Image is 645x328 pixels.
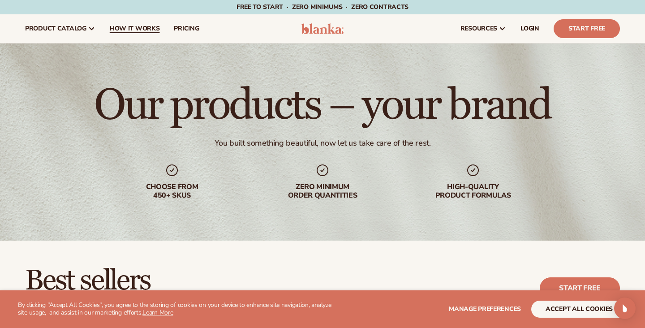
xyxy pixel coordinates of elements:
img: logo [301,23,344,34]
div: You built something beautiful, now let us take care of the rest. [215,138,431,148]
a: pricing [167,14,206,43]
h2: Best sellers [25,266,264,296]
div: High-quality product formulas [416,183,530,200]
span: product catalog [25,25,86,32]
a: resources [453,14,513,43]
span: LOGIN [520,25,539,32]
a: Learn More [142,308,173,317]
span: resources [460,25,497,32]
button: accept all cookies [531,301,627,318]
div: Zero minimum order quantities [265,183,380,200]
h1: Our products – your brand [94,84,550,127]
span: pricing [174,25,199,32]
span: Manage preferences [449,305,521,313]
span: Free to start · ZERO minimums · ZERO contracts [236,3,408,11]
a: LOGIN [513,14,546,43]
div: Choose from 450+ Skus [115,183,229,200]
div: Open Intercom Messenger [614,298,636,319]
button: Manage preferences [449,301,521,318]
a: Start Free [554,19,620,38]
p: By clicking "Accept All Cookies", you agree to the storing of cookies on your device to enhance s... [18,302,337,317]
span: How It Works [110,25,160,32]
a: Start free [540,277,620,299]
a: How It Works [103,14,167,43]
a: product catalog [18,14,103,43]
